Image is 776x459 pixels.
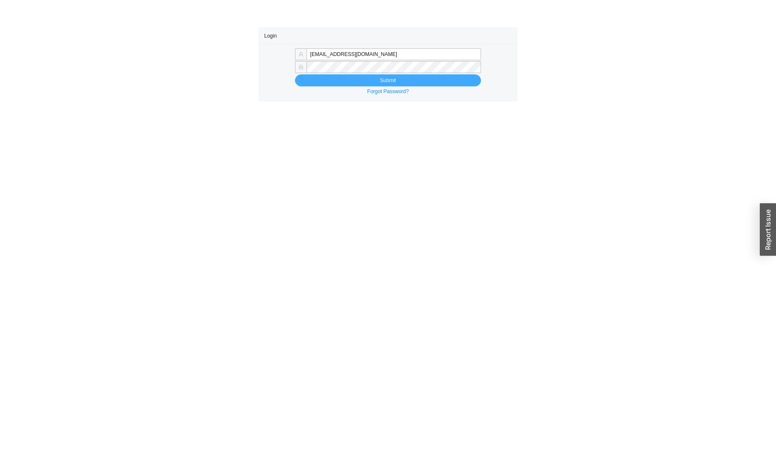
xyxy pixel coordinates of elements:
span: user [298,52,304,57]
button: Submit [295,74,481,86]
span: Submit [380,76,396,85]
span: lock [298,65,304,70]
div: Login [264,28,512,44]
a: Forgot Password? [367,88,409,94]
input: Email [307,48,481,60]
